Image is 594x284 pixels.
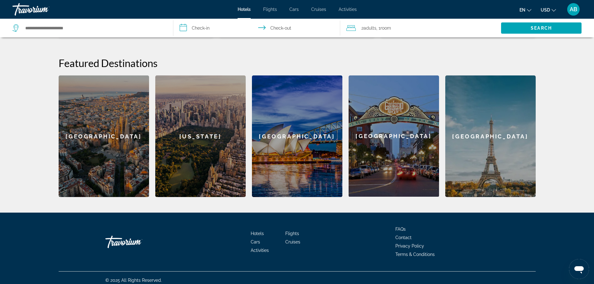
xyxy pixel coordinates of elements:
a: Travorium [12,1,75,17]
button: User Menu [565,3,582,16]
a: Cars [289,7,299,12]
span: USD [541,7,550,12]
a: New York[US_STATE] [155,75,246,197]
span: en [519,7,525,12]
span: © 2025 All Rights Reserved. [105,278,162,283]
h2: Featured Destinations [59,57,536,69]
span: 2 [361,24,376,32]
span: Adults [364,26,376,31]
a: Go Home [105,233,168,251]
span: Search [531,26,552,31]
a: Hotels [251,231,264,236]
button: Search [501,22,582,34]
button: Select check in and out date [173,19,340,37]
div: [GEOGRAPHIC_DATA] [349,75,439,197]
a: Barcelona[GEOGRAPHIC_DATA] [59,75,149,197]
span: Room [380,26,391,31]
div: [GEOGRAPHIC_DATA] [445,75,536,197]
input: Search hotel destination [25,23,164,33]
iframe: Button to launch messaging window [569,259,589,279]
a: Sydney[GEOGRAPHIC_DATA] [252,75,342,197]
a: Hotels [238,7,251,12]
button: Change language [519,5,531,14]
div: [GEOGRAPHIC_DATA] [252,75,342,197]
a: Terms & Conditions [395,252,435,257]
a: Flights [285,231,299,236]
a: Activities [339,7,357,12]
a: Privacy Policy [395,243,424,248]
a: Cars [251,239,260,244]
div: [GEOGRAPHIC_DATA] [59,75,149,197]
a: Paris[GEOGRAPHIC_DATA] [445,75,536,197]
button: Travelers: 2 adults, 0 children [340,19,501,37]
a: Cruises [285,239,300,244]
a: Cruises [311,7,326,12]
a: San Diego[GEOGRAPHIC_DATA] [349,75,439,197]
a: Contact [395,235,412,240]
div: [US_STATE] [155,75,246,197]
a: Flights [263,7,277,12]
span: AB [570,6,577,12]
a: FAQs [395,227,406,232]
span: , 1 [376,24,391,32]
a: Activities [251,248,269,253]
button: Change currency [541,5,556,14]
